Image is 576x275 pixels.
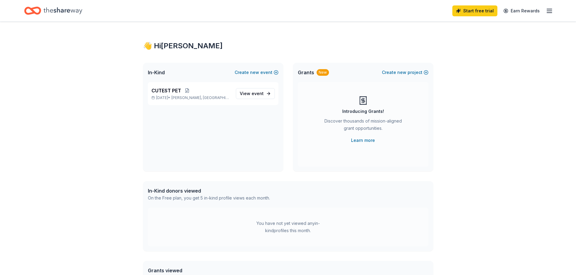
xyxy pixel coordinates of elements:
[240,90,264,97] span: View
[151,95,231,100] p: [DATE] •
[298,69,314,76] span: Grants
[171,95,231,100] span: [PERSON_NAME], [GEOGRAPHIC_DATA]
[322,117,404,134] div: Discover thousands of mission-aligned grant opportunities.
[148,267,267,274] div: Grants viewed
[397,69,406,76] span: new
[151,87,181,94] span: CUTEST PET
[250,220,326,234] div: You have not yet viewed any in-kind profiles this month.
[148,194,270,202] div: On the Free plan, you get 5 in-kind profile views each month.
[342,108,384,115] div: Introducing Grants!
[148,69,165,76] span: In-Kind
[351,137,375,144] a: Learn more
[500,5,543,16] a: Earn Rewards
[143,41,433,51] div: 👋 Hi [PERSON_NAME]
[452,5,497,16] a: Start free trial
[252,91,264,96] span: event
[317,69,329,76] div: New
[148,187,270,194] div: In-Kind donors viewed
[24,4,82,18] a: Home
[236,88,275,99] a: View event
[382,69,428,76] button: Createnewproject
[235,69,278,76] button: Createnewevent
[250,69,259,76] span: new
